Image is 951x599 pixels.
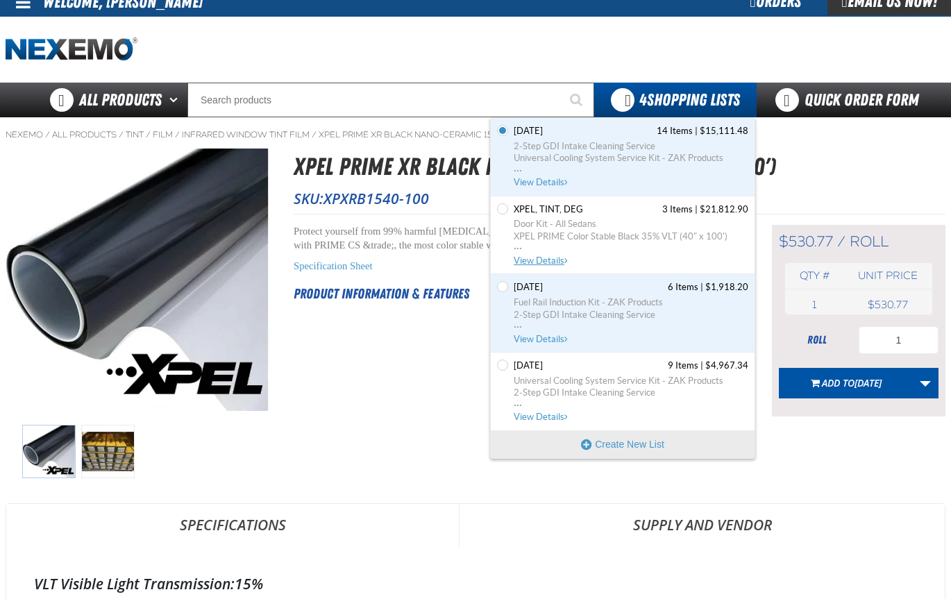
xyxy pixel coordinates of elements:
a: 5-1-25 contains 6 items. Total cost is $1,918.20. Click to see all items, discounts, taxes and ot... [511,281,748,345]
a: Quick Order Form [757,83,945,117]
span: 6 Items [668,281,698,294]
span: XPEL, TINT, DEG [514,203,583,216]
span: $530.77 [779,233,833,251]
span: Shopping Lists [639,90,740,110]
button: Create New List. Opens a popup [491,430,755,458]
img: XPEL PRIME XR Black Nano-Ceramic 15% ( 40" x 100') [22,425,76,478]
span: $4,967.34 [705,360,748,372]
span: | [700,360,703,371]
span: / [175,129,180,140]
span: ... [514,242,748,247]
span: Fuel Rail Induction Kit - ZAK Products [514,296,748,309]
span: XPXRB1540-100 [323,189,429,208]
a: All Products [52,129,117,140]
span: XPEL PRIME Color Stable Black 35% VLT (40" x 100') [514,230,748,243]
label: VLT Visible Light Transmission: [34,574,235,593]
span: View Details [514,255,570,266]
span: $21,812.90 [700,203,748,216]
a: XPEL PRIME XR Black Nano-Ceramic 15% ( 40" x 100') [319,129,546,140]
span: 2-Step GDI Intake Cleaning Service [514,309,748,321]
p: SKU: [294,189,945,208]
span: roll [850,233,889,251]
img: XPEL PRIME XR Black Nano-Ceramic 15% ( 40" x 100') [6,149,269,411]
a: 5-14-25 contains 9 items. Total cost is $4,967.34. Click to see all items, discounts, taxes and o... [511,360,748,423]
span: ... [514,321,748,326]
span: 1 [812,298,816,311]
span: 14 Items [657,125,693,137]
span: | [700,282,703,292]
div: You have 4 Shopping Lists. Open to view details [490,117,755,459]
a: Specifications [6,504,459,546]
a: Infrared Window Tint Film [182,129,310,140]
span: $15,111.48 [700,125,748,137]
span: | [695,204,698,214]
button: You have 4 Shopping Lists. Open to view details [594,83,757,117]
span: / [146,129,151,140]
a: XPEL, TINT, DEG contains 3 items. Total cost is $21,812.90. Click to see all items, discounts, ta... [511,203,748,267]
a: 6-04-25 contains 14 items. Total cost is $15,111.48. Click to see all items, discounts, taxes and... [511,125,748,189]
span: 5-14-25 [514,360,543,372]
button: Open All Products pages [165,83,187,117]
span: $1,918.20 [705,281,748,294]
a: Supply and Vendor [460,504,945,546]
h2: Product Information & Features [294,283,737,304]
p: Protect yourself from 99% harmful [MEDICAL_DATA]-causing UV rays & achieve the privacy you desire... [294,225,737,253]
span: Universal Cooling System Service Kit - ZAK Products [514,375,748,387]
span: / [45,129,50,140]
span: [DATE] [855,376,882,389]
a: Film [153,129,173,140]
span: View Details [514,177,570,187]
span: 9 Items [668,360,698,372]
td: $530.77 [844,295,932,314]
img: Nexemo logo [6,37,137,62]
img: XPEL PRIME XR Black Nano-Ceramic 15% ( 40" x 100') [81,425,135,478]
a: Specification Sheet [294,260,373,271]
h1: XPEL PRIME XR Black Nano-Ceramic 15% ( 40" x 100') [294,149,945,185]
span: / [119,129,124,140]
span: 3 Items [662,203,693,216]
a: Tint [126,129,144,140]
span: Universal Cooling System Service Kit - ZAK Products [514,152,748,164]
a: Nexemo [6,129,43,140]
span: / [837,233,845,251]
span: 6-04-25 [514,125,543,137]
span: View Details [514,334,570,344]
div: roll [779,332,855,348]
span: All Products [79,87,162,112]
span: ... [514,164,748,169]
button: Start Searching [559,83,594,117]
strong: 4 [639,90,647,110]
span: Door Kit - All Sedans [514,218,748,230]
span: Add to [822,376,882,389]
span: ... [514,399,748,404]
th: Qty # [785,263,844,289]
span: View Details [514,412,570,422]
button: Add to[DATE] [779,368,913,398]
span: | [695,126,698,136]
a: Home [6,37,137,62]
input: Product Quantity [859,326,939,354]
span: 2-Step GDI Intake Cleaning Service [514,387,748,399]
a: More Actions [912,368,939,398]
input: Search [187,83,594,117]
nav: Breadcrumbs [6,129,945,140]
span: 2-Step GDI Intake Cleaning Service [514,140,748,153]
div: 15% [34,574,917,593]
span: 5-1-25 [514,281,543,294]
span: / [312,129,317,140]
th: Unit price [844,263,932,289]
